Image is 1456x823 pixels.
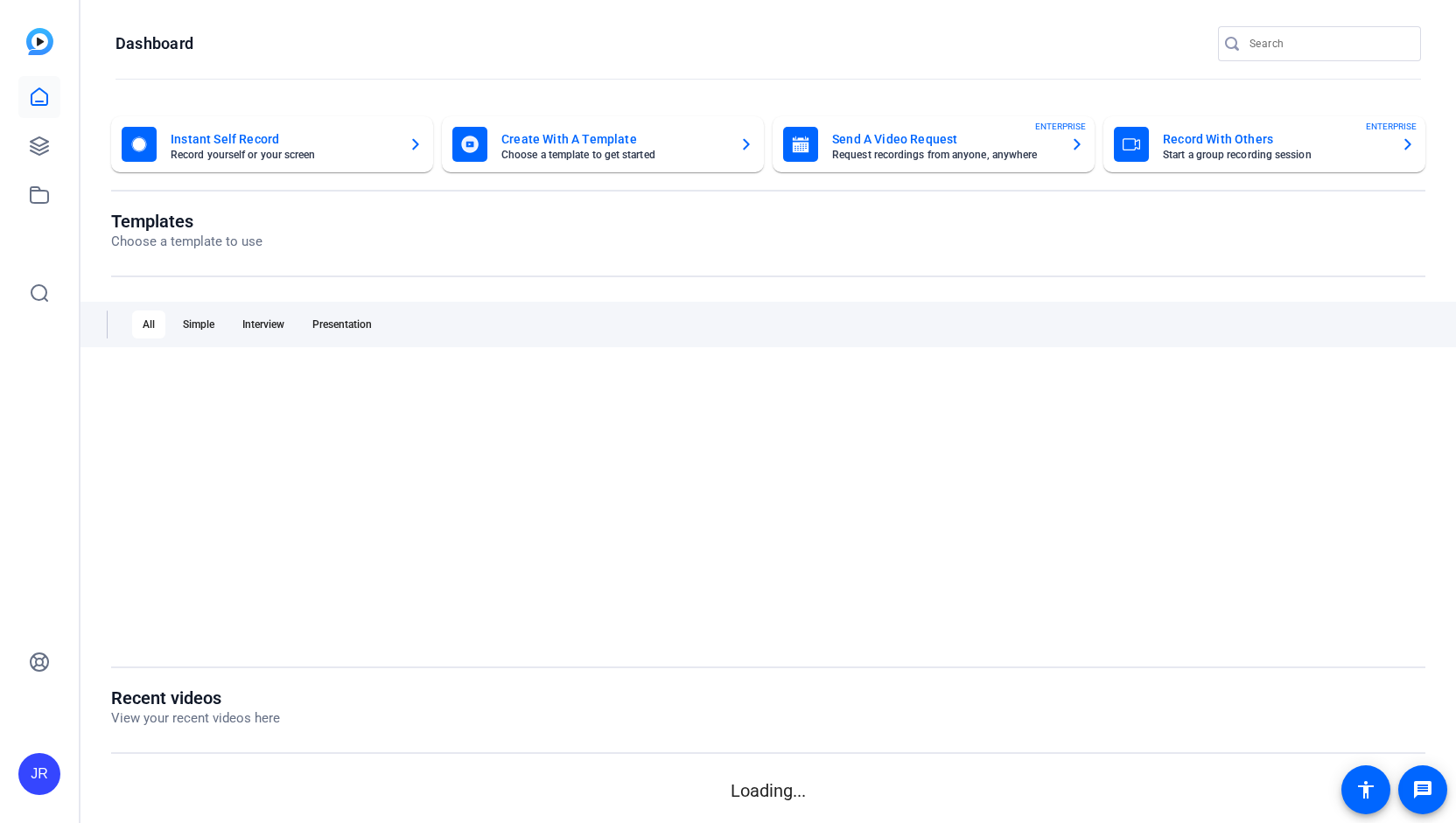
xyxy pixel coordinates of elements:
mat-card-subtitle: Record yourself or your screen [171,150,395,160]
mat-card-title: Instant Self Record [171,129,395,150]
button: Send A Video RequestRequest recordings from anyone, anywhereENTERPRISE [773,116,1095,172]
img: blue-gradient.svg [26,28,53,55]
div: All [132,310,165,338]
button: Create With A TemplateChoose a template to get started [442,116,764,172]
button: Instant Self RecordRecord yourself or your screen [111,116,433,172]
p: View your recent videos here [111,708,280,729]
p: Loading... [111,778,1425,804]
p: Choose a template to use [111,232,262,252]
button: Record With OthersStart a group recording sessionENTERPRISE [1103,116,1425,172]
h1: Templates [111,211,262,232]
h1: Dashboard [115,33,193,54]
mat-card-title: Send A Video Request [832,129,1056,150]
span: ENTERPRISE [1035,120,1086,133]
input: Search [1249,33,1407,54]
span: ENTERPRISE [1366,120,1417,133]
mat-icon: accessibility [1355,779,1376,800]
mat-card-subtitle: Request recordings from anyone, anywhere [832,150,1056,160]
mat-icon: message [1412,779,1433,800]
mat-card-title: Record With Others [1163,129,1387,150]
div: Simple [172,310,225,338]
div: Presentation [302,310,382,338]
mat-card-subtitle: Start a group recording session [1163,150,1387,160]
div: JR [18,753,60,795]
mat-card-title: Create With A Template [501,129,725,150]
mat-card-subtitle: Choose a template to get started [501,150,725,160]
h1: Recent videos [111,687,280,708]
div: Interview [232,310,295,338]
